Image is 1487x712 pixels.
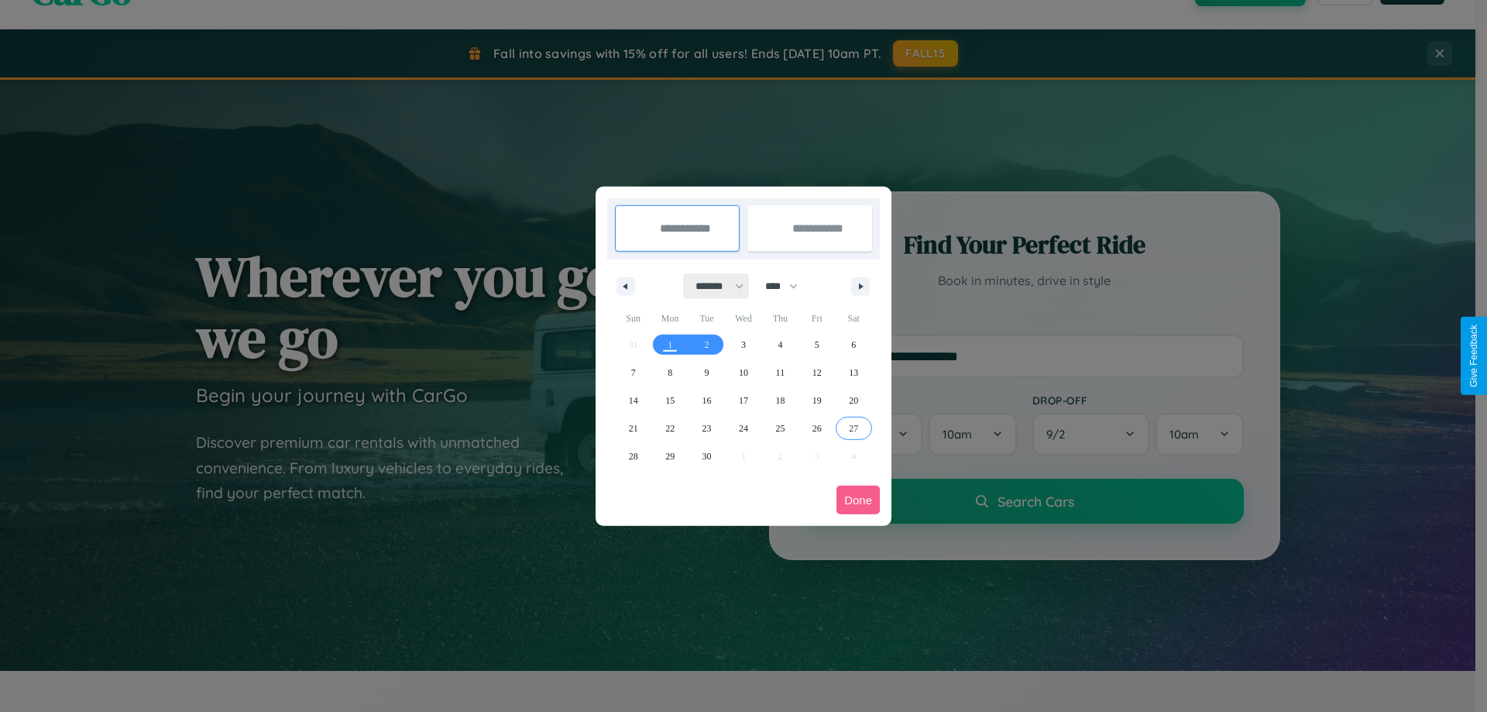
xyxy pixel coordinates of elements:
span: 11 [776,359,785,387]
span: 23 [702,414,712,442]
span: 9 [705,359,709,387]
span: 3 [741,331,746,359]
button: 14 [615,387,651,414]
button: 23 [689,414,725,442]
span: Sat [836,306,872,331]
button: 21 [615,414,651,442]
span: 5 [815,331,819,359]
button: 26 [798,414,835,442]
span: Wed [725,306,761,331]
button: 12 [798,359,835,387]
span: 22 [665,414,675,442]
span: 20 [849,387,858,414]
span: Thu [762,306,798,331]
button: 1 [651,331,688,359]
button: 19 [798,387,835,414]
span: 4 [778,331,782,359]
span: 24 [739,414,748,442]
button: 16 [689,387,725,414]
span: 8 [668,359,672,387]
span: 26 [812,414,822,442]
span: Tue [689,306,725,331]
button: 22 [651,414,688,442]
button: 8 [651,359,688,387]
button: 11 [762,359,798,387]
span: 21 [629,414,638,442]
span: 6 [851,331,856,359]
button: 30 [689,442,725,470]
button: Done [836,486,880,514]
span: 7 [631,359,636,387]
button: 13 [836,359,872,387]
button: 15 [651,387,688,414]
button: 3 [725,331,761,359]
button: 25 [762,414,798,442]
button: 4 [762,331,798,359]
span: 14 [629,387,638,414]
div: Give Feedback [1468,325,1479,387]
span: Mon [651,306,688,331]
span: 27 [849,414,858,442]
span: 12 [812,359,822,387]
span: 2 [705,331,709,359]
button: 27 [836,414,872,442]
button: 6 [836,331,872,359]
button: 7 [615,359,651,387]
span: Sun [615,306,651,331]
span: 16 [702,387,712,414]
span: 18 [775,387,785,414]
button: 2 [689,331,725,359]
span: Fri [798,306,835,331]
button: 5 [798,331,835,359]
span: 15 [665,387,675,414]
span: 10 [739,359,748,387]
span: 17 [739,387,748,414]
span: 25 [775,414,785,442]
button: 28 [615,442,651,470]
span: 19 [812,387,822,414]
button: 24 [725,414,761,442]
span: 30 [702,442,712,470]
button: 17 [725,387,761,414]
span: 29 [665,442,675,470]
button: 20 [836,387,872,414]
span: 13 [849,359,858,387]
button: 29 [651,442,688,470]
span: 28 [629,442,638,470]
button: 9 [689,359,725,387]
span: 1 [668,331,672,359]
button: 10 [725,359,761,387]
button: 18 [762,387,798,414]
